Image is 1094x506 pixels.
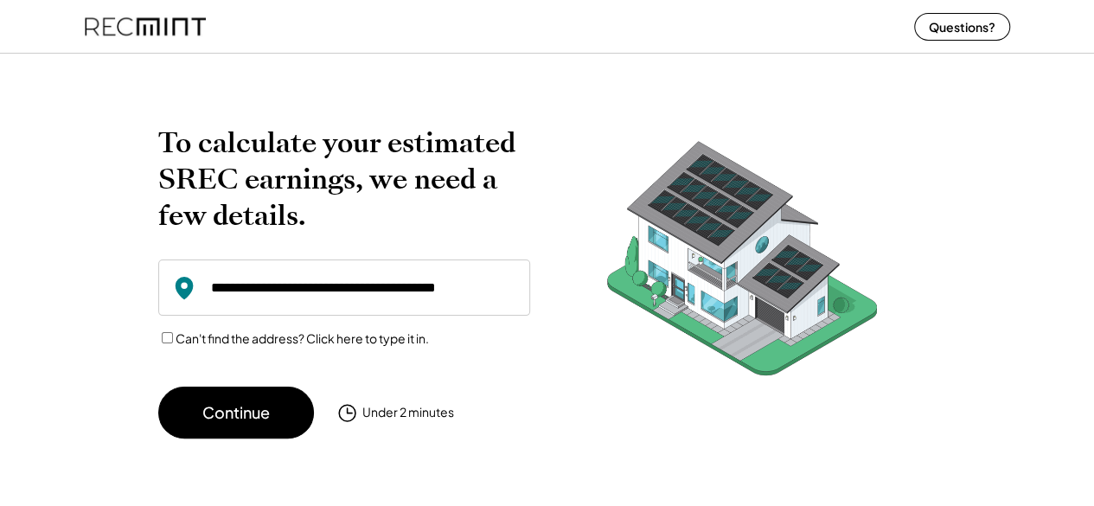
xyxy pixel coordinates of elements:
label: Can't find the address? Click here to type it in. [176,330,429,346]
button: Continue [158,387,314,439]
button: Questions? [914,13,1010,41]
img: recmint-logotype%403x%20%281%29.jpeg [85,3,206,49]
h2: To calculate your estimated SREC earnings, we need a few details. [158,125,530,234]
div: Under 2 minutes [362,404,454,421]
img: RecMintArtboard%207.png [573,125,911,402]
